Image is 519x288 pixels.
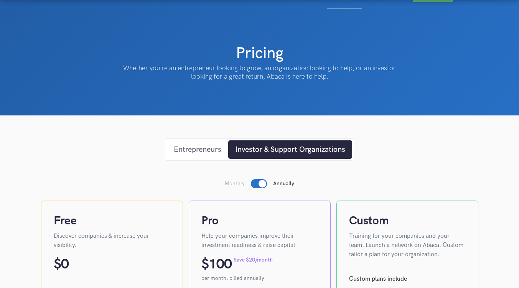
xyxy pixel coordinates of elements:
[201,275,318,282] p: per month, billed annually
[225,180,245,188] p: Monthly
[118,64,402,81] p: Whether you're an entrepreneur looking to grow, an organization looking to help, or an investor l...
[61,256,69,273] p: 0
[273,180,294,188] p: Annually
[234,256,273,264] p: Save $20/month
[54,213,170,229] h4: Free
[349,275,407,283] strong: Custom plans include
[349,213,466,229] h4: Custom
[235,144,345,155] div: Investor & Support Organizations
[54,232,170,250] p: Discover companies & increase your visibility.
[201,256,209,273] p: $
[54,256,61,273] p: $
[236,43,283,64] h1: Pricing
[174,144,221,155] div: Entrepreneurs
[209,256,232,273] p: 100
[201,213,318,229] h4: Pro
[349,232,466,259] p: Training for your companies and your team. Launch a network on Abaca. Custom tailor a plan for yo...
[201,232,318,250] p: Help your companies improve their investment readiness & raise capital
